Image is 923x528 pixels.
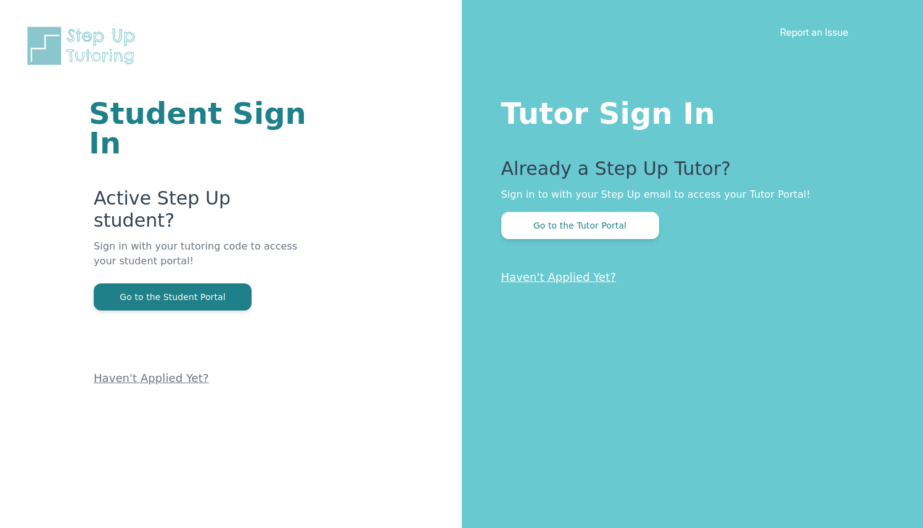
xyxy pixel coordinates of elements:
[501,158,874,187] p: Already a Step Up Tutor?
[94,283,252,311] button: Go to the Student Portal
[780,26,848,38] a: Report an Issue
[501,187,874,202] p: Sign in to with your Step Up email to access your Tutor Portal!
[501,219,659,231] a: Go to the Tutor Portal
[94,187,314,239] p: Active Step Up student?
[94,372,209,384] a: Haven't Applied Yet?
[501,94,874,128] h1: Tutor Sign In
[25,25,143,67] img: Step Up Tutoring horizontal logo
[501,270,617,283] a: Haven't Applied Yet?
[501,212,659,239] button: Go to the Tutor Portal
[94,239,314,283] p: Sign in with your tutoring code to access your student portal!
[94,291,252,303] a: Go to the Student Portal
[89,99,314,158] h1: Student Sign In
